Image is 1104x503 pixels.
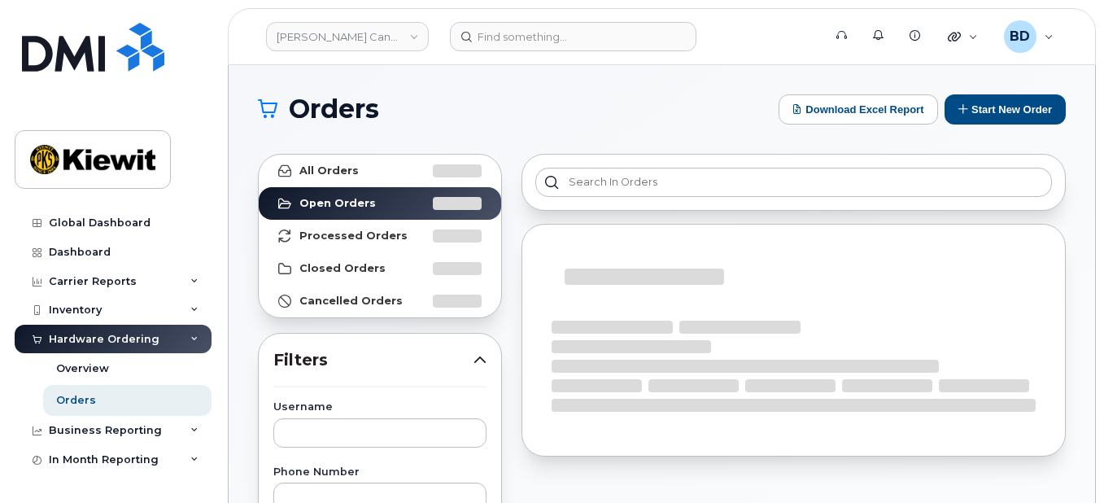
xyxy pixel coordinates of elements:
a: Cancelled Orders [259,285,501,317]
strong: All Orders [299,164,359,177]
strong: Closed Orders [299,262,386,275]
strong: Processed Orders [299,230,408,243]
button: Download Excel Report [779,94,938,125]
button: Start New Order [945,94,1066,125]
label: Username [273,402,487,413]
strong: Open Orders [299,197,376,210]
a: Closed Orders [259,252,501,285]
a: All Orders [259,155,501,187]
a: Open Orders [259,187,501,220]
span: Orders [289,97,379,121]
label: Phone Number [273,467,487,478]
span: Filters [273,348,473,372]
a: Processed Orders [259,220,501,252]
strong: Cancelled Orders [299,295,403,308]
input: Search in orders [535,168,1052,197]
